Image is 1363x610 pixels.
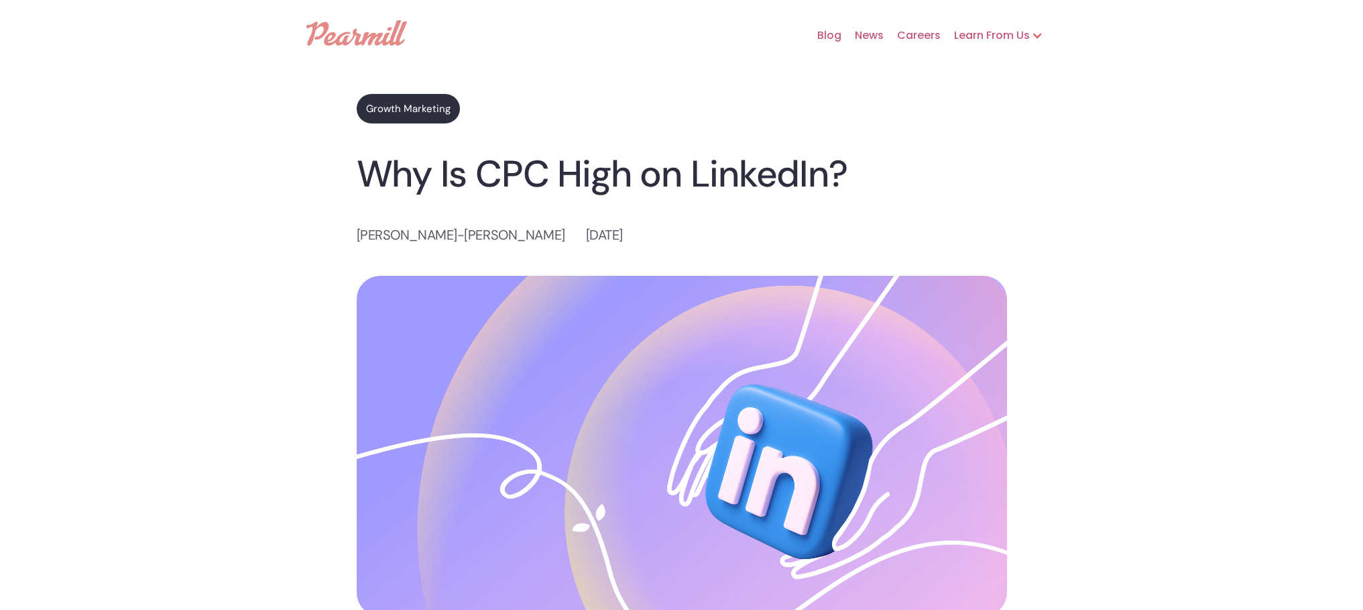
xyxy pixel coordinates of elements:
[841,14,884,57] a: News
[586,225,623,246] p: [DATE]
[357,154,1007,195] h1: Why Is CPC High on LinkedIn?
[941,28,1030,44] div: Learn From Us
[941,14,1057,57] div: Learn From Us
[357,94,460,123] a: Growth Marketing
[884,14,941,57] a: Careers
[804,14,841,57] a: Blog
[357,225,565,246] p: [PERSON_NAME]-[PERSON_NAME]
